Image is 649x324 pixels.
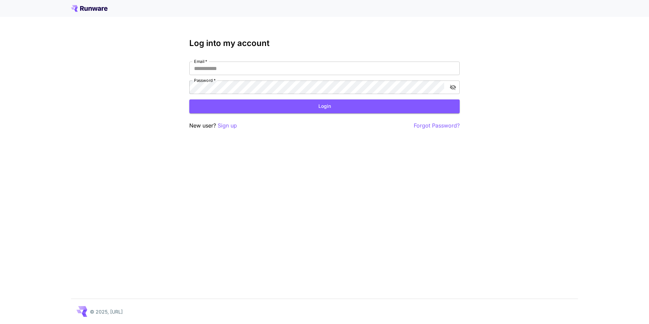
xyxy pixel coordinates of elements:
[189,121,237,130] p: New user?
[189,99,460,113] button: Login
[414,121,460,130] button: Forgot Password?
[90,308,123,315] p: © 2025, [URL]
[189,39,460,48] h3: Log into my account
[194,59,207,64] label: Email
[447,81,459,93] button: toggle password visibility
[218,121,237,130] button: Sign up
[194,77,216,83] label: Password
